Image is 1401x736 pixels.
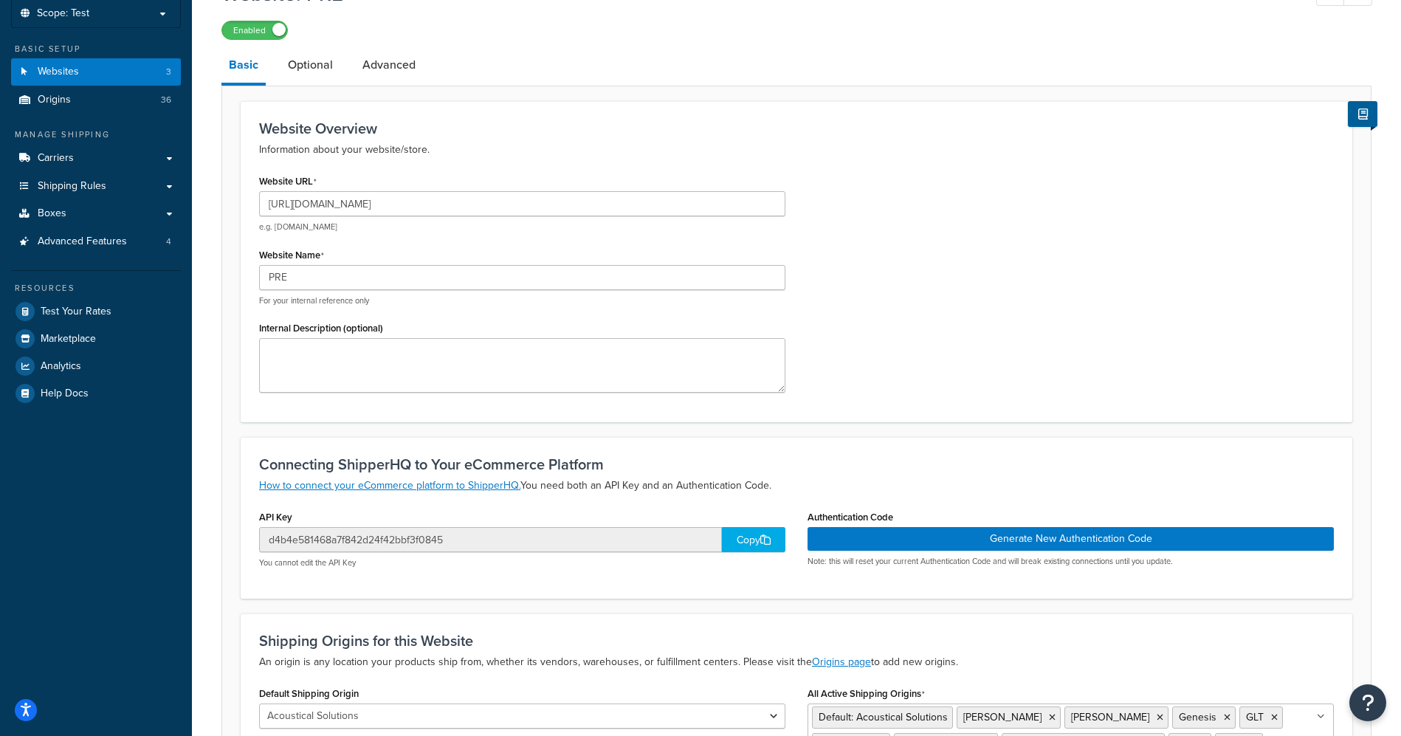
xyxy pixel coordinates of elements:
[722,527,785,552] div: Copy
[812,654,871,670] a: Origins page
[11,380,181,407] a: Help Docs
[161,94,171,106] span: 36
[1246,709,1264,725] span: GLT
[259,688,359,699] label: Default Shipping Origin
[1348,101,1377,127] button: Show Help Docs
[11,228,181,255] a: Advanced Features4
[259,557,785,568] p: You cannot edit the API Key
[11,145,181,172] a: Carriers
[11,228,181,255] li: Advanced Features
[808,556,1334,567] p: Note: this will reset your current Authentication Code and will break existing connections until ...
[259,176,317,188] label: Website URL
[808,688,925,700] label: All Active Shipping Origins
[38,66,79,78] span: Websites
[222,21,287,39] label: Enabled
[1179,709,1216,725] span: Genesis
[11,128,181,141] div: Manage Shipping
[819,709,948,725] span: Default: Acoustical Solutions
[11,58,181,86] li: Websites
[259,478,520,493] a: How to connect your eCommerce platform to ShipperHQ.
[259,512,292,523] label: API Key
[11,200,181,227] a: Boxes
[259,120,1334,137] h3: Website Overview
[259,633,1334,649] h3: Shipping Origins for this Website
[38,94,71,106] span: Origins
[1071,709,1149,725] span: [PERSON_NAME]
[259,141,1334,159] p: Information about your website/store.
[38,235,127,248] span: Advanced Features
[11,298,181,325] a: Test Your Rates
[1349,684,1386,721] button: Open Resource Center
[11,86,181,114] li: Origins
[259,221,785,233] p: e.g. [DOMAIN_NAME]
[808,512,893,523] label: Authentication Code
[259,456,1334,472] h3: Connecting ShipperHQ to Your eCommerce Platform
[11,326,181,352] a: Marketplace
[259,323,383,334] label: Internal Description (optional)
[11,173,181,200] a: Shipping Rules
[38,180,106,193] span: Shipping Rules
[11,86,181,114] a: Origins36
[41,306,111,318] span: Test Your Rates
[38,207,66,220] span: Boxes
[259,250,324,261] label: Website Name
[259,653,1334,671] p: An origin is any location your products ship from, whether its vendors, warehouses, or fulfillmen...
[11,353,181,379] a: Analytics
[11,43,181,55] div: Basic Setup
[41,333,96,345] span: Marketplace
[808,527,1334,551] button: Generate New Authentication Code
[280,47,340,83] a: Optional
[963,709,1042,725] span: [PERSON_NAME]
[37,7,89,20] span: Scope: Test
[166,66,171,78] span: 3
[41,360,81,373] span: Analytics
[259,295,785,306] p: For your internal reference only
[221,47,266,86] a: Basic
[355,47,423,83] a: Advanced
[166,235,171,248] span: 4
[41,388,89,400] span: Help Docs
[38,152,74,165] span: Carriers
[259,477,1334,495] p: You need both an API Key and an Authentication Code.
[11,58,181,86] a: Websites3
[11,282,181,295] div: Resources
